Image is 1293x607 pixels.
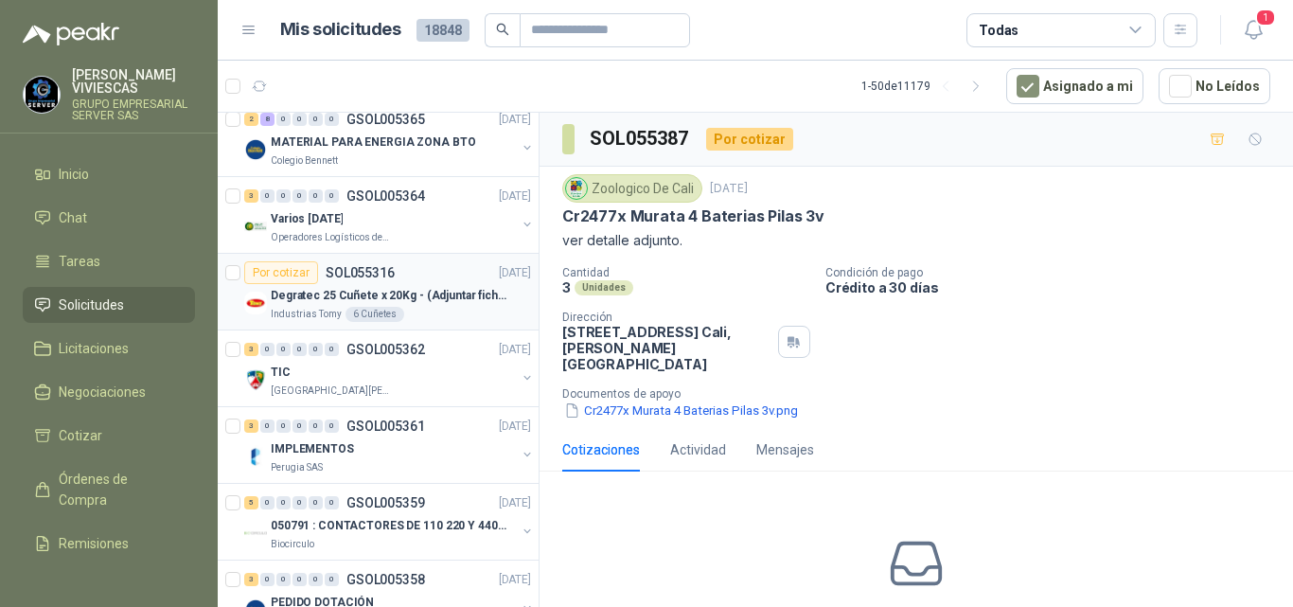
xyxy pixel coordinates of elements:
p: Documentos de apoyo [562,387,1285,401]
span: Órdenes de Compra [59,469,177,510]
div: 3 [244,189,258,203]
span: Tareas [59,251,100,272]
img: Company Logo [244,215,267,238]
div: 0 [260,343,275,356]
p: Varios [DATE] [271,210,343,228]
div: Unidades [575,280,633,295]
a: Órdenes de Compra [23,461,195,518]
p: Biocirculo [271,537,314,552]
a: Licitaciones [23,330,195,366]
a: 5 0 0 0 0 0 GSOL005359[DATE] Company Logo050791 : CONTACTORES DE 110 220 Y 440 VBiocirculo [244,491,535,552]
p: [GEOGRAPHIC_DATA][PERSON_NAME] [271,384,390,399]
p: GSOL005364 [346,189,425,203]
div: 0 [260,573,275,586]
div: Por cotizar [706,128,793,151]
img: Company Logo [244,292,267,314]
span: Solicitudes [59,295,124,315]
div: 0 [325,189,339,203]
div: 8 [260,113,275,126]
div: 0 [276,573,291,586]
div: 0 [292,496,307,509]
img: Company Logo [24,77,60,113]
p: TIC [271,364,291,382]
a: Solicitudes [23,287,195,323]
div: 0 [260,420,275,433]
span: 18848 [416,19,469,42]
a: Negociaciones [23,374,195,410]
p: Cr2477x Murata 4 Baterias Pilas 3v [562,206,824,226]
p: GRUPO EMPRESARIAL SERVER SAS [72,98,195,121]
p: Degratec 25 Cuñete x 20Kg - (Adjuntar ficha técnica) [271,287,506,305]
a: Remisiones [23,526,195,562]
div: 0 [309,343,323,356]
div: 0 [309,496,323,509]
span: Chat [59,207,87,228]
p: Perugia SAS [271,460,323,475]
p: MATERIAL PARA ENERGIA ZONA BTO [271,134,475,152]
a: 3 0 0 0 0 0 GSOL005364[DATE] Company LogoVarios [DATE]Operadores Logísticos del Caribe [244,185,535,245]
div: Cotizaciones [562,439,640,460]
p: GSOL005358 [346,573,425,586]
p: Crédito a 30 días [825,279,1285,295]
div: 0 [325,343,339,356]
div: 2 [244,113,258,126]
p: Dirección [562,311,770,324]
div: 0 [276,420,291,433]
div: 0 [276,189,291,203]
div: 0 [325,496,339,509]
p: ver detalle adjunto. [562,230,1270,251]
div: Mensajes [756,439,814,460]
p: Operadores Logísticos del Caribe [271,230,390,245]
div: 0 [292,113,307,126]
p: GSOL005365 [346,113,425,126]
p: [DATE] [499,571,531,589]
button: Cr2477x Murata 4 Baterias Pilas 3v.png [562,401,800,420]
div: Por cotizar [244,261,318,284]
span: search [496,23,509,36]
p: 050791 : CONTACTORES DE 110 220 Y 440 V [271,517,506,535]
a: Inicio [23,156,195,192]
div: 6 Cuñetes [345,307,404,322]
img: Company Logo [244,368,267,391]
p: [STREET_ADDRESS] Cali , [PERSON_NAME][GEOGRAPHIC_DATA] [562,324,770,372]
p: IMPLEMENTOS [271,440,354,458]
div: Todas [979,20,1018,41]
div: 0 [292,420,307,433]
div: 0 [309,113,323,126]
div: 0 [292,343,307,356]
div: Actividad [670,439,726,460]
p: [DATE] [499,264,531,282]
p: GSOL005362 [346,343,425,356]
img: Logo peakr [23,23,119,45]
div: 0 [276,496,291,509]
div: 0 [325,420,339,433]
p: [DATE] [499,187,531,205]
div: 3 [244,573,258,586]
div: 0 [309,420,323,433]
p: [DATE] [499,418,531,436]
h1: Mis solicitudes [280,16,401,44]
span: 1 [1255,9,1276,27]
div: Zoologico De Cali [562,174,702,203]
p: 3 [562,279,571,295]
span: Cotizar [59,425,102,446]
a: 2 8 0 0 0 0 GSOL005365[DATE] Company LogoMATERIAL PARA ENERGIA ZONA BTOColegio Bennett [244,108,535,169]
a: Por cotizarSOL055316[DATE] Company LogoDegratec 25 Cuñete x 20Kg - (Adjuntar ficha técnica)Indust... [218,254,539,330]
button: Asignado a mi [1006,68,1143,104]
p: [PERSON_NAME] VIVIESCAS [72,68,195,95]
img: Company Logo [244,522,267,545]
p: [DATE] [710,180,748,198]
a: Chat [23,200,195,236]
p: [DATE] [499,111,531,129]
a: 3 0 0 0 0 0 GSOL005362[DATE] Company LogoTIC[GEOGRAPHIC_DATA][PERSON_NAME] [244,338,535,399]
img: Company Logo [244,138,267,161]
div: 0 [309,189,323,203]
div: 0 [276,113,291,126]
div: 0 [325,573,339,586]
img: Company Logo [566,178,587,199]
div: 0 [325,113,339,126]
div: 3 [244,420,258,433]
p: Industrias Tomy [271,307,342,322]
div: 0 [309,573,323,586]
span: Remisiones [59,533,129,554]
